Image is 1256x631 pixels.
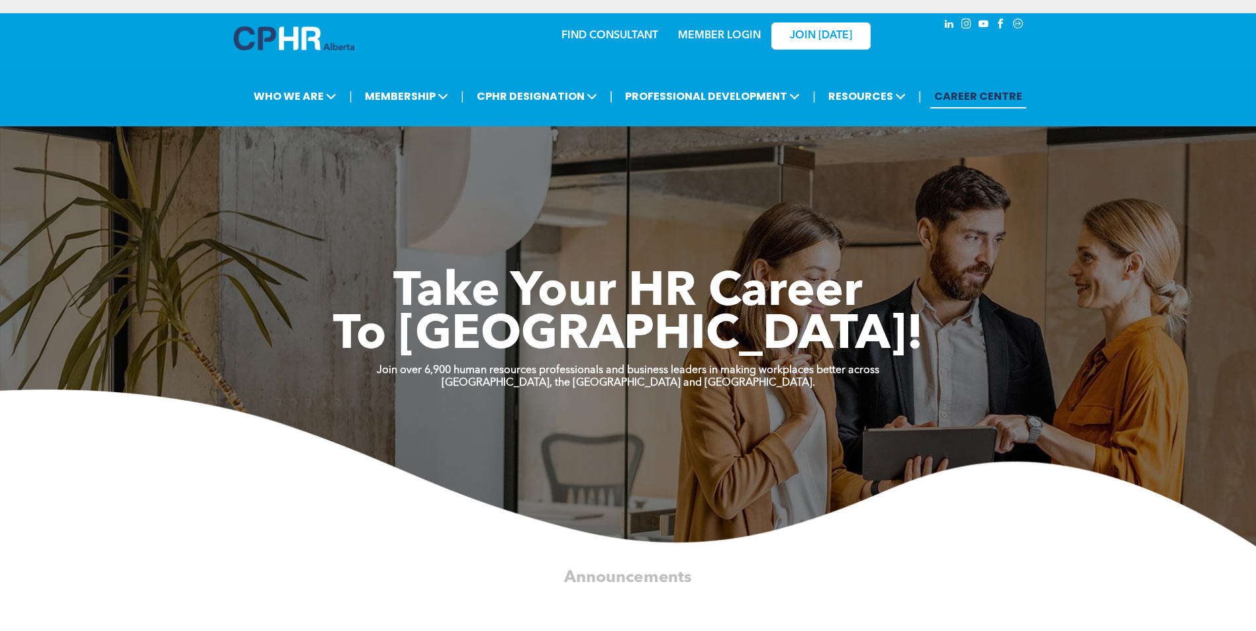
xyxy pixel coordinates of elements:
li: | [461,83,464,110]
span: CPHR DESIGNATION [473,84,601,108]
a: instagram [959,17,974,34]
li: | [812,83,816,110]
span: Announcements [564,569,691,586]
span: RESOURCES [824,84,910,108]
a: MEMBER LOGIN [678,30,761,41]
span: WHO WE ARE [250,84,340,108]
a: facebook [994,17,1008,34]
span: To [GEOGRAPHIC_DATA]! [333,312,924,360]
strong: Join over 6,900 human resources professionals and business leaders in making workplaces better ac... [377,365,879,376]
a: FIND CONSULTANT [561,30,658,41]
span: MEMBERSHIP [361,84,452,108]
span: JOIN [DATE] [790,30,852,42]
a: JOIN [DATE] [771,22,871,50]
span: Take Your HR Career [393,269,863,317]
a: CAREER CENTRE [930,84,1026,108]
strong: [GEOGRAPHIC_DATA], the [GEOGRAPHIC_DATA] and [GEOGRAPHIC_DATA]. [442,378,815,388]
li: | [349,83,352,110]
span: PROFESSIONAL DEVELOPMENT [621,84,804,108]
img: A blue and white logo for cp alberta [234,26,354,50]
a: youtube [977,17,991,34]
li: | [610,83,613,110]
a: linkedin [942,17,957,34]
a: Social network [1011,17,1026,34]
li: | [918,83,922,110]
